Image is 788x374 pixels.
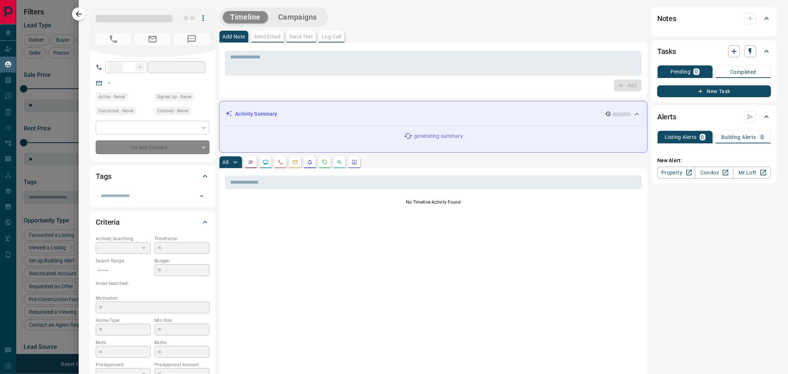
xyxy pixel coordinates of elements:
[695,167,733,178] a: Condos
[235,110,277,118] p: Activity Summary
[96,167,209,185] div: Tags
[730,69,756,75] p: Completed
[154,235,209,242] p: Timeframe:
[225,199,642,205] p: No Timeline Activity Found
[154,339,209,346] p: Baths:
[96,264,151,276] p: -- - --
[96,170,111,182] h2: Tags
[96,216,120,228] h2: Criteria
[223,11,268,23] button: Timeline
[337,159,342,165] svg: Opportunities
[671,69,690,74] p: Pending
[657,42,771,60] div: Tasks
[154,317,209,324] p: Min Size:
[154,258,209,264] p: Budget:
[657,157,771,164] p: New Alert:
[657,111,676,123] h2: Alerts
[197,191,207,201] button: Open
[96,361,151,368] p: Pre-Approved:
[695,69,698,74] p: 0
[761,135,764,140] p: 0
[96,235,151,242] p: Actively Searching:
[108,80,110,86] a: --
[657,45,676,57] h2: Tasks
[307,159,313,165] svg: Listing Alerts
[157,107,188,115] span: Claimed - Never
[96,258,151,264] p: Search Range:
[96,339,151,346] p: Beds:
[248,159,254,165] svg: Notes
[414,132,463,140] p: generating summary
[96,280,209,287] p: Areas Searched:
[96,213,209,231] div: Criteria
[657,85,771,97] button: New Task
[277,159,283,165] svg: Calls
[222,34,245,39] p: Add Note
[351,159,357,165] svg: Agent Actions
[225,107,641,121] div: Activity Summary
[271,11,324,23] button: Campaigns
[322,159,328,165] svg: Requests
[665,135,697,140] p: Listing Alerts
[657,108,771,126] div: Alerts
[174,33,209,45] span: No Number
[292,159,298,165] svg: Emails
[135,33,170,45] span: No Email
[657,167,695,178] a: Property
[657,10,771,27] div: Notes
[263,159,269,165] svg: Lead Browsing Activity
[96,140,209,154] div: Do Not Contact
[733,167,771,178] a: Mr.Loft
[98,107,134,115] span: Contacted - Never
[96,317,151,324] p: Home Type:
[222,160,228,165] p: All
[98,93,125,101] span: Active - Never
[721,135,756,140] p: Building Alerts
[154,361,209,368] p: Pre-Approval Amount:
[657,13,676,24] h2: Notes
[157,93,192,101] span: Signed up - Never
[701,135,704,140] p: 0
[96,33,131,45] span: No Number
[96,295,209,302] p: Motivation:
